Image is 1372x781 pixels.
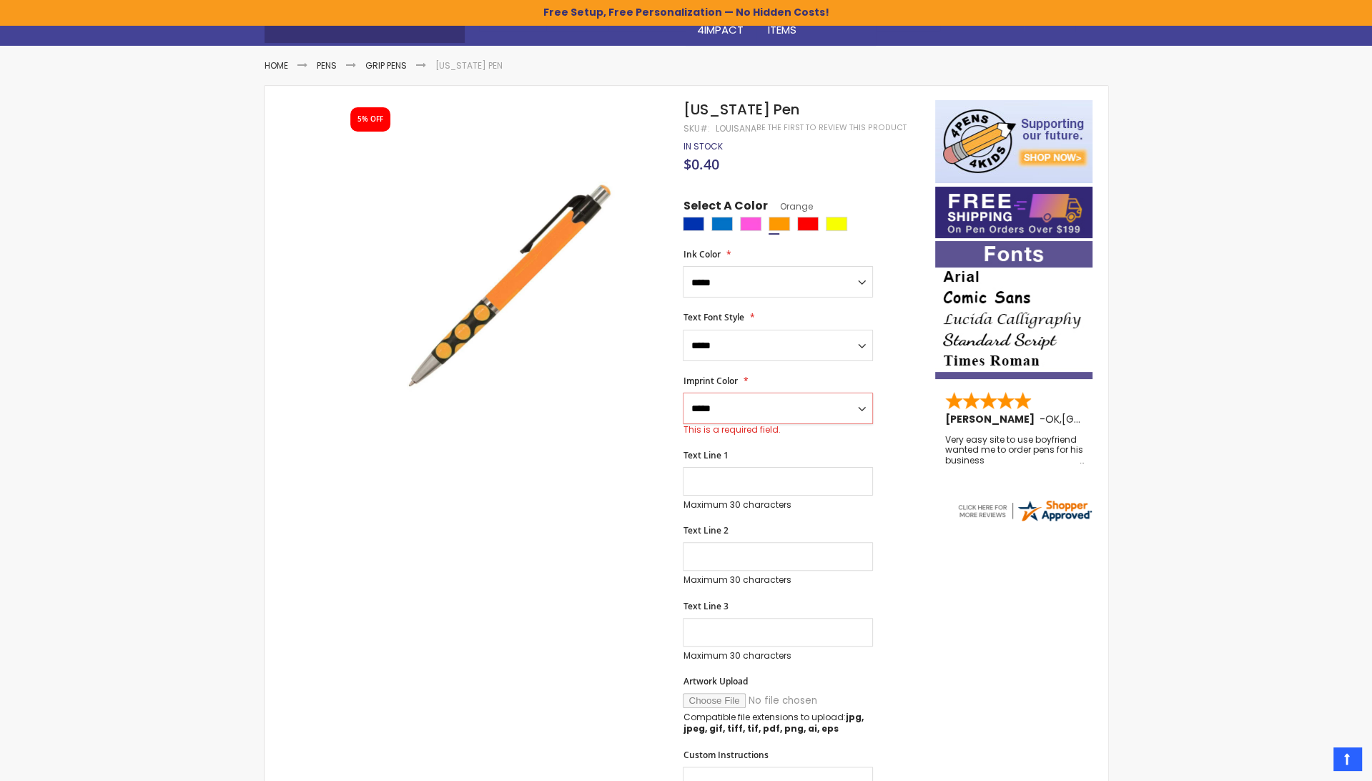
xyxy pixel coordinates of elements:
[683,600,728,612] span: Text Line 3
[935,241,1092,379] img: font-personalization-examples
[945,412,1040,426] span: [PERSON_NAME]
[683,248,720,260] span: Ink Color
[740,217,761,231] div: Pink
[683,574,873,586] p: Maximum 30 characters
[956,498,1093,524] img: 4pens.com widget logo
[683,217,704,231] div: Blue
[935,100,1092,183] img: 4pens 4 kids
[683,712,873,735] p: Compatible file extensions to upload:
[711,217,733,231] div: Blue Light
[683,154,719,174] span: $0.40
[365,59,407,72] a: Grip Pens
[797,217,819,231] div: Red
[683,311,744,323] span: Text Font Style
[1040,412,1167,426] span: - ,
[683,424,873,436] div: This is a required field.
[435,60,503,72] li: [US_STATE] Pen
[683,141,722,152] div: Availability
[683,675,747,687] span: Artwork Upload
[756,122,906,133] a: Be the first to review this product
[265,59,288,72] a: Home
[1062,412,1167,426] span: [GEOGRAPHIC_DATA]
[683,749,768,761] span: Custom Instructions
[683,198,767,217] span: Select A Color
[715,123,756,134] div: Louisana
[357,114,383,124] div: 5% OFF
[683,449,728,461] span: Text Line 1
[945,435,1084,466] div: Very easy site to use boyfriend wanted me to order pens for his business
[683,140,722,152] span: In stock
[935,187,1092,238] img: Free shipping on orders over $199
[683,375,737,387] span: Imprint Color
[683,99,799,119] span: [US_STATE] Pen
[1045,412,1060,426] span: OK
[683,524,728,536] span: Text Line 2
[826,217,847,231] div: Yellow
[767,200,812,212] span: Orange
[683,711,863,735] strong: jpg, jpeg, gif, tiff, tif, pdf, png, ai, eps
[956,514,1093,526] a: 4pens.com certificate URL
[683,122,709,134] strong: SKU
[337,121,663,448] img: louisiana_siade_orange_1.jpg
[317,59,337,72] a: Pens
[769,217,790,231] div: Orange
[683,499,873,511] p: Maximum 30 characters
[683,650,873,662] p: Maximum 30 characters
